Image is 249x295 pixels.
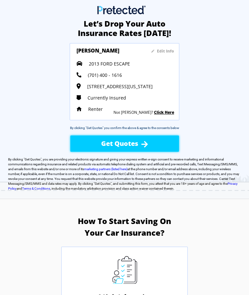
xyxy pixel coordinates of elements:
span: Get Quotes [101,139,138,148]
span: Get Quotes [25,158,41,161]
h2: Let’s Drop Your Auto Insurance Rates [DATE]! [73,19,176,38]
span: (701) 400 - 1616 [88,72,122,78]
a: Terms & Conditions [22,187,50,190]
a: marketing partners (listed here) [84,167,127,171]
span: 2013 FORD ESCAPE [89,61,130,67]
span: Currently Insured [88,95,126,101]
div: By clicking "Get Quotes" you confirm the above & agree to the consents below [70,125,179,130]
img: Main Logo [97,6,146,14]
span: [STREET_ADDRESS][US_STATE] [87,83,153,89]
a: Click Here [154,110,174,115]
label: By clicking " ", you are providing your electronic signature and giving your express written e-si... [8,157,241,191]
a: Privacy Policy [8,182,238,190]
h3: [PERSON_NAME] [77,47,132,57]
span: Renter [88,106,103,112]
sapn: Not [PERSON_NAME]? [113,110,153,115]
sapn: Edit Info [157,48,174,54]
button: Get Quotes [70,136,179,152]
h3: How To Start Saving On Your Car Insurance? [77,215,172,239]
